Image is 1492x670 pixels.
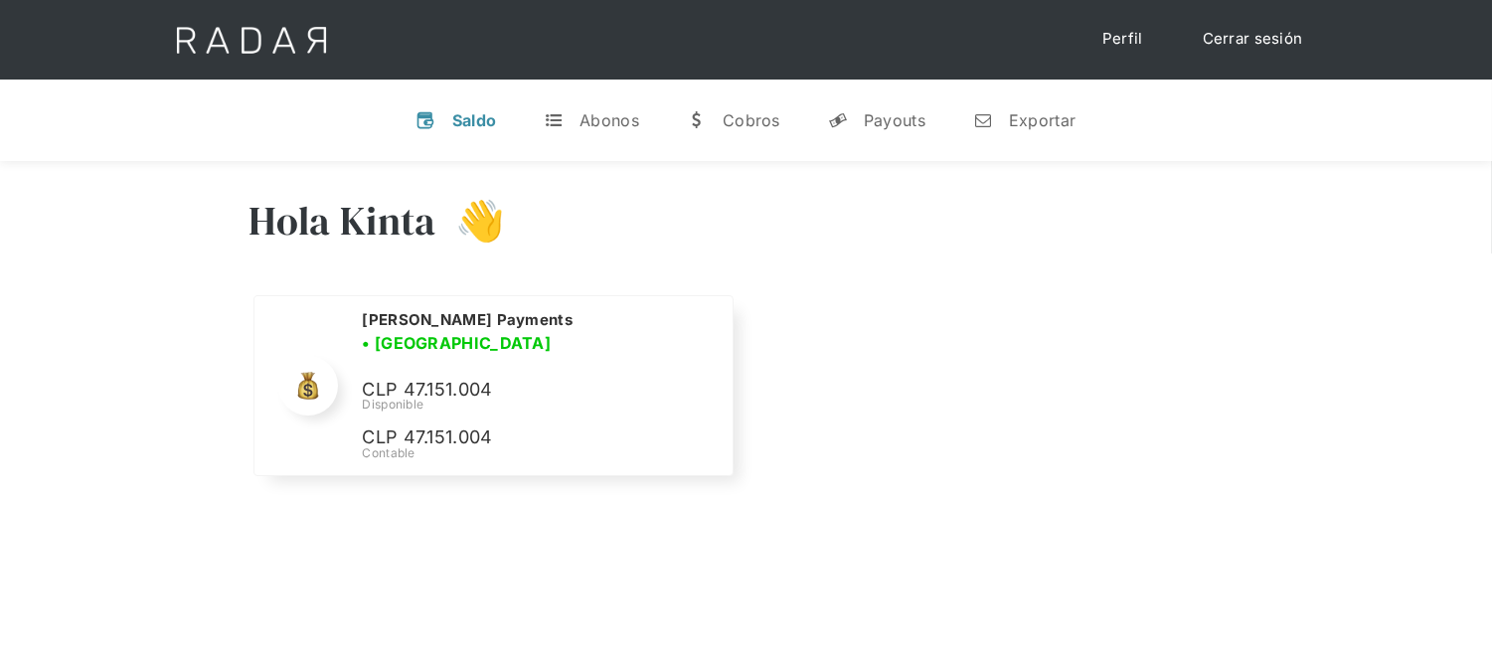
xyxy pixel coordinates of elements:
[362,331,551,355] h3: • [GEOGRAPHIC_DATA]
[1082,20,1163,59] a: Perfil
[687,110,707,130] div: w
[723,110,780,130] div: Cobros
[580,110,639,130] div: Abonos
[973,110,993,130] div: n
[362,396,708,414] div: Disponible
[362,444,708,462] div: Contable
[544,110,564,130] div: t
[436,196,506,246] h3: 👋
[1009,110,1076,130] div: Exportar
[362,376,660,405] p: CLP 47.151.004
[362,423,660,452] p: CLP 47.151.004
[828,110,848,130] div: y
[416,110,436,130] div: v
[1183,20,1323,59] a: Cerrar sesión
[864,110,925,130] div: Payouts
[452,110,497,130] div: Saldo
[249,196,436,246] h3: Hola Kinta
[362,310,573,330] h2: [PERSON_NAME] Payments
